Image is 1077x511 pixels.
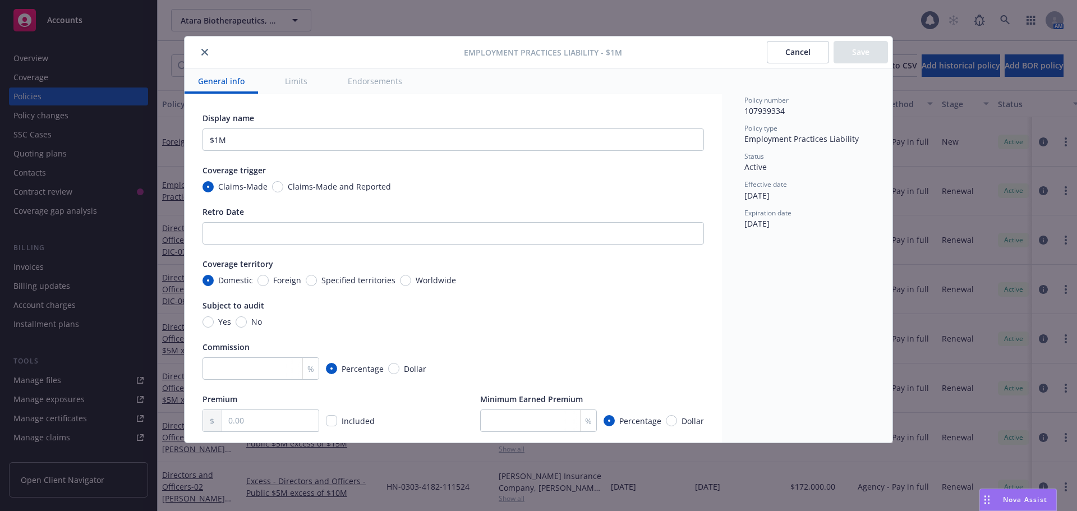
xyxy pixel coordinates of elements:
[416,274,456,286] span: Worldwide
[744,95,789,105] span: Policy number
[218,316,231,328] span: Yes
[202,259,273,269] span: Coverage territory
[321,274,395,286] span: Specified territories
[585,415,592,427] span: %
[744,179,787,189] span: Effective date
[980,489,994,510] div: Drag to move
[744,162,767,172] span: Active
[271,68,321,94] button: Limits
[744,105,785,116] span: 107939334
[619,415,661,427] span: Percentage
[288,181,391,192] span: Claims-Made and Reported
[744,208,791,218] span: Expiration date
[604,415,615,426] input: Percentage
[744,151,764,161] span: Status
[464,47,622,58] span: Employment Practices Liability - $1M
[218,181,268,192] span: Claims-Made
[744,133,859,144] span: Employment Practices Liability
[388,363,399,374] input: Dollar
[222,410,319,431] input: 0.00
[198,45,211,59] button: close
[202,394,237,404] span: Premium
[272,181,283,192] input: Claims-Made and Reported
[236,316,247,328] input: No
[257,275,269,286] input: Foreign
[400,275,411,286] input: Worldwide
[744,190,770,201] span: [DATE]
[342,363,384,375] span: Percentage
[682,415,704,427] span: Dollar
[326,363,337,374] input: Percentage
[185,68,258,94] button: General info
[334,68,416,94] button: Endorsements
[307,363,314,375] span: %
[744,218,770,229] span: [DATE]
[202,206,244,217] span: Retro Date
[273,274,301,286] span: Foreign
[218,274,253,286] span: Domestic
[202,316,214,328] input: Yes
[202,300,264,311] span: Subject to audit
[480,394,583,404] span: Minimum Earned Premium
[202,113,254,123] span: Display name
[202,181,214,192] input: Claims-Made
[979,489,1057,511] button: Nova Assist
[306,275,317,286] input: Specified territories
[1003,495,1047,504] span: Nova Assist
[202,275,214,286] input: Domestic
[202,165,266,176] span: Coverage trigger
[767,41,829,63] button: Cancel
[342,416,375,426] span: Included
[404,363,426,375] span: Dollar
[666,415,677,426] input: Dollar
[744,123,777,133] span: Policy type
[251,316,262,328] span: No
[202,342,250,352] span: Commission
